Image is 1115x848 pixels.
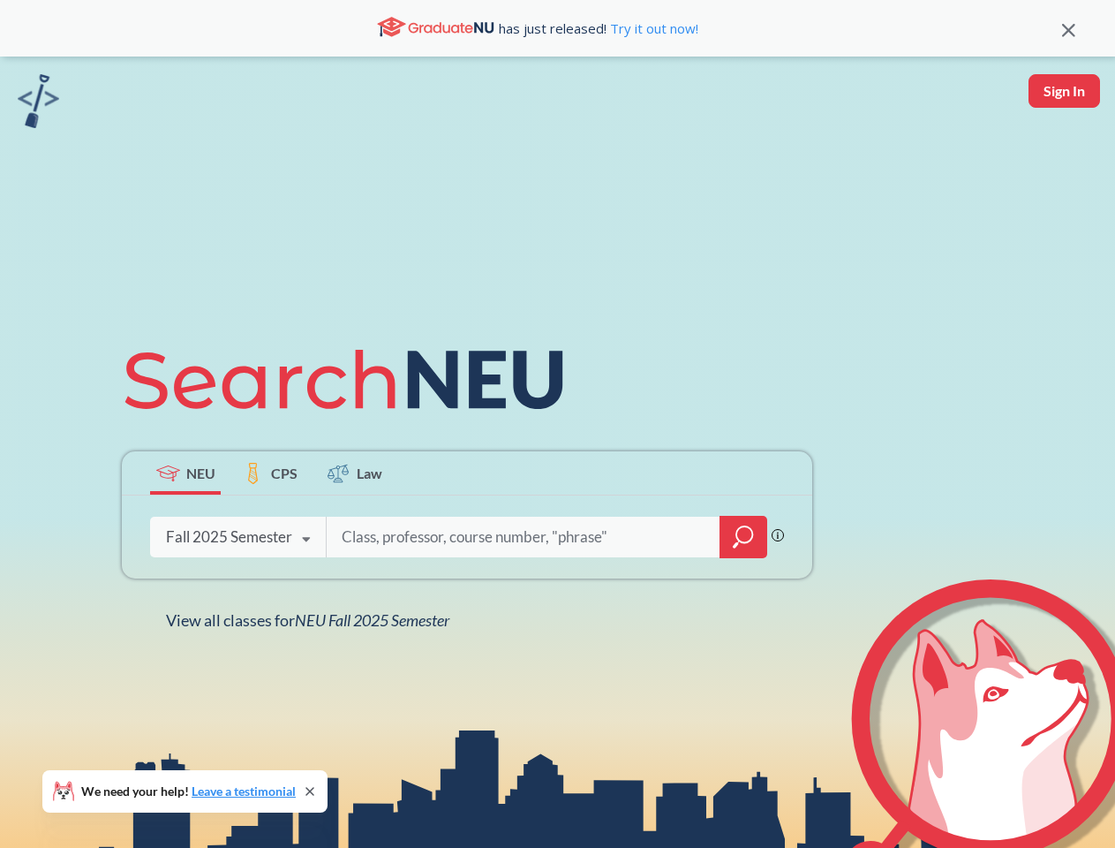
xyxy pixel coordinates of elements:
[295,610,449,630] span: NEU Fall 2025 Semester
[81,785,296,798] span: We need your help!
[733,525,754,549] svg: magnifying glass
[186,463,215,483] span: NEU
[18,74,59,133] a: sandbox logo
[719,516,767,558] div: magnifying glass
[606,19,698,37] a: Try it out now!
[1028,74,1100,108] button: Sign In
[192,784,296,799] a: Leave a testimonial
[340,519,707,556] input: Class, professor, course number, "phrase"
[166,610,449,630] span: View all classes for
[18,74,59,128] img: sandbox logo
[271,463,298,483] span: CPS
[166,527,292,547] div: Fall 2025 Semester
[357,463,382,483] span: Law
[499,19,698,38] span: has just released!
